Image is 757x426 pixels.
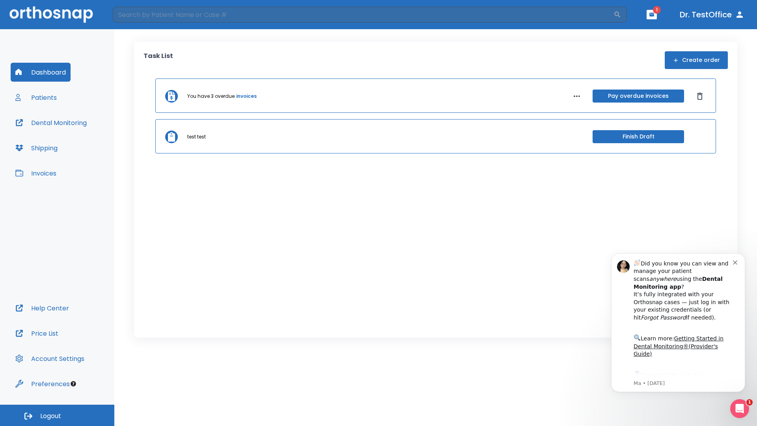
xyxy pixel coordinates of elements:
[113,7,613,22] input: Search by Patient Name or Case #
[187,93,235,100] p: You have 3 overdue
[236,93,257,100] a: invoices
[11,349,89,368] button: Account Settings
[40,412,61,420] span: Logout
[746,399,753,405] span: 1
[11,374,75,393] button: Preferences
[11,324,63,343] button: Price List
[187,133,206,140] p: test test
[593,90,684,103] button: Pay overdue invoices
[665,51,728,69] button: Create order
[9,6,93,22] img: Orthosnap
[34,129,134,169] div: Download the app: | ​ Let us know if you need help getting started!
[11,299,74,318] button: Help Center
[34,138,134,146] p: Message from Ma, sent 3w ago
[34,131,104,145] a: App Store
[11,63,71,82] button: Dashboard
[11,138,62,157] button: Shipping
[599,241,757,405] iframe: Intercom notifications message
[11,164,61,183] button: Invoices
[653,6,661,14] span: 1
[11,88,62,107] button: Patients
[694,90,706,103] button: Dismiss
[70,380,77,387] div: Tooltip anchor
[677,7,748,22] button: Dr. TestOffice
[593,130,684,143] button: Finish Draft
[730,399,749,418] iframe: Intercom live chat
[134,17,140,23] button: Dismiss notification
[11,113,91,132] button: Dental Monitoring
[144,51,173,69] p: Task List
